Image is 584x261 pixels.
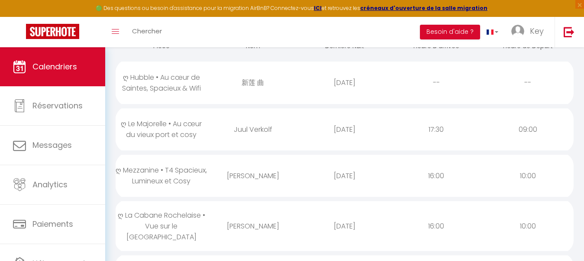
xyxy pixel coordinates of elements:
span: Calendriers [32,61,77,72]
img: Super Booking [26,24,79,39]
div: ღ Hubble • Au cœur de Saintes, Spacieux & Wifi [116,63,207,102]
th: Dernière Nuit [299,35,390,59]
iframe: Chat [547,222,578,254]
span: Chercher [132,26,162,36]
div: 16:00 [390,212,482,240]
div: 17:30 [390,115,482,144]
div: 09:00 [482,115,574,144]
span: Key [530,26,544,36]
div: -- [482,69,574,97]
a: Chercher [126,17,168,47]
div: [DATE] [299,162,390,190]
a: ICI [314,4,322,12]
div: ღ La Cabane Rochelaise • Vue sur le [GEOGRAPHIC_DATA] [116,201,207,251]
span: Paiements [32,219,73,229]
div: 10:00 [482,162,574,190]
a: ... Key [505,17,555,47]
div: ღ Mezzanine • T4 Spacieux, Lumineux et Cosy [116,156,207,195]
div: 16:00 [390,162,482,190]
th: Nom [207,35,299,59]
span: Messages [32,140,72,150]
div: [DATE] [299,115,390,144]
th: Heure D'arrivée [390,35,482,59]
img: ... [511,25,524,38]
div: -- [390,69,482,97]
div: 10:00 [482,212,574,240]
div: ღ Le Majorelle • Au cœur du vieux port et cosy [116,110,207,149]
span: Réservations [32,100,83,111]
span: Analytics [32,179,68,190]
div: [DATE] [299,69,390,97]
div: [PERSON_NAME] [207,162,299,190]
div: Juul Verkolf [207,115,299,144]
a: créneaux d'ouverture de la salle migration [360,4,487,12]
th: Heure de Départ [482,35,574,59]
button: Ouvrir le widget de chat LiveChat [7,3,33,29]
div: 新莲 曲 [207,69,299,97]
div: [DATE] [299,212,390,240]
th: Pièce [116,35,207,59]
img: logout [564,26,574,37]
div: [PERSON_NAME] [207,212,299,240]
button: Besoin d'aide ? [420,25,480,39]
